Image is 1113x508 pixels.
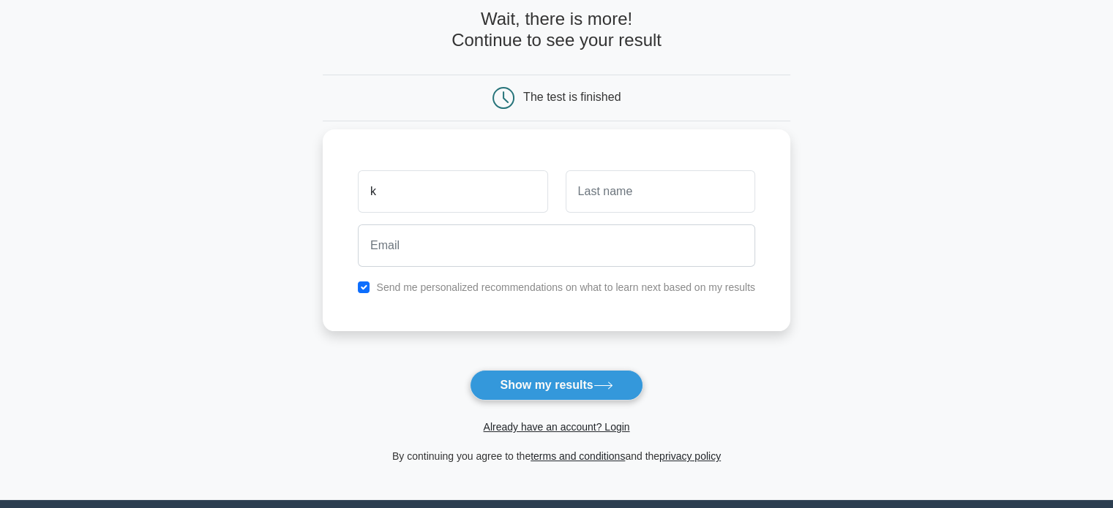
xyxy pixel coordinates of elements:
div: The test is finished [523,91,621,103]
a: terms and conditions [531,450,625,462]
input: Last name [566,170,755,213]
a: Already have an account? Login [483,421,629,433]
label: Send me personalized recommendations on what to learn next based on my results [376,281,755,293]
a: privacy policy [659,450,721,462]
h4: Wait, there is more! Continue to see your result [323,9,790,51]
div: By continuing you agree to the and the [314,447,799,465]
button: Show my results [470,370,642,401]
input: Email [358,224,755,267]
input: First name [358,170,547,213]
